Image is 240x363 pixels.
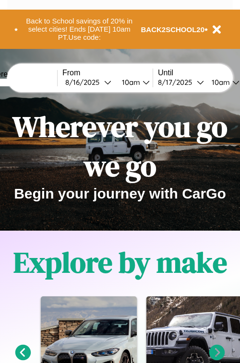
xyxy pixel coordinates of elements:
div: 8 / 17 / 2025 [158,78,197,87]
h1: Explore by make [13,243,227,282]
div: 10am [207,78,232,87]
b: BACK2SCHOOL20 [141,25,205,34]
label: From [62,69,153,77]
button: Back to School savings of 20% in select cities! Ends [DATE] 10am PT.Use code: [18,14,141,44]
button: 10am [114,77,153,87]
button: 8/16/2025 [62,77,114,87]
div: 8 / 16 / 2025 [65,78,104,87]
div: 10am [117,78,143,87]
